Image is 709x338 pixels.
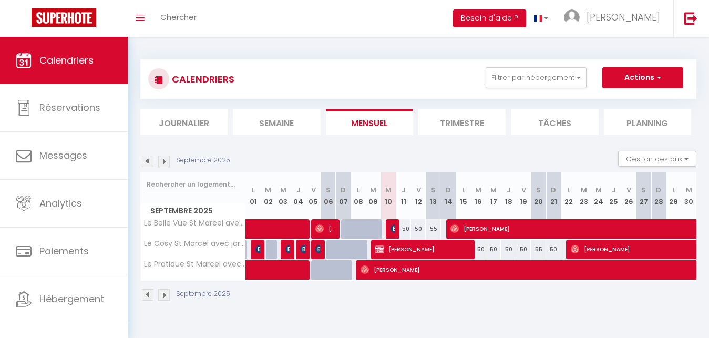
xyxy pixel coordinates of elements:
abbr: M [595,185,602,195]
p: Septembre 2025 [176,156,230,166]
abbr: S [641,185,646,195]
abbr: V [311,185,316,195]
button: Filtrer par hébergement [486,67,587,88]
span: [PERSON_NAME] [391,219,396,239]
span: Septembre 2025 [141,203,245,219]
th: 06 [321,172,336,219]
span: [PERSON_NAME] [315,239,321,259]
th: 12 [411,172,426,219]
abbr: J [612,185,616,195]
button: Actions [602,67,683,88]
li: Semaine [233,109,320,135]
th: 02 [261,172,276,219]
th: 30 [681,172,696,219]
abbr: L [672,185,675,195]
span: Chercher [160,12,197,23]
p: Septembre 2025 [176,289,230,299]
abbr: M [385,185,392,195]
abbr: J [402,185,406,195]
abbr: M [265,185,271,195]
abbr: J [507,185,511,195]
span: Messages [39,149,87,162]
div: 50 [546,240,561,259]
img: Super Booking [32,8,96,27]
abbr: S [536,185,541,195]
th: 22 [561,172,577,219]
abbr: L [567,185,570,195]
th: 24 [591,172,607,219]
span: [PERSON_NAME] [315,219,336,239]
th: 07 [336,172,351,219]
th: 20 [531,172,546,219]
abbr: D [551,185,556,195]
abbr: D [341,185,346,195]
span: [PERSON_NAME] [587,11,660,24]
li: Mensuel [326,109,413,135]
abbr: M [490,185,497,195]
th: 23 [576,172,591,219]
abbr: M [686,185,692,195]
th: 03 [276,172,291,219]
th: 14 [441,172,456,219]
div: 55 [426,219,441,239]
li: Tâches [511,109,598,135]
span: Réservations [39,101,100,114]
div: 55 [531,240,546,259]
h3: CALENDRIERS [169,67,234,91]
div: 50 [411,219,426,239]
abbr: V [521,185,526,195]
abbr: M [475,185,481,195]
th: 04 [291,172,306,219]
div: 50 [486,240,501,259]
th: 18 [501,172,516,219]
span: [PERSON_NAME] [285,239,291,259]
span: Analytics [39,197,82,210]
th: 25 [606,172,621,219]
th: 29 [666,172,682,219]
input: Rechercher un logement... [147,175,240,194]
th: 01 [246,172,261,219]
abbr: V [626,185,631,195]
span: Le Pratique St Marcel avec jardin [142,260,248,268]
div: 50 [516,240,531,259]
abbr: S [431,185,436,195]
li: Planning [604,109,691,135]
th: 26 [621,172,636,219]
abbr: V [416,185,421,195]
div: 50 [501,240,516,259]
span: Le Cosy St Marcel avec jardin [142,240,248,248]
th: 19 [516,172,531,219]
th: 17 [486,172,501,219]
abbr: L [252,185,255,195]
span: [PERSON_NAME] [255,239,261,259]
abbr: D [656,185,661,195]
abbr: M [581,185,587,195]
th: 08 [351,172,366,219]
span: [PERSON_NAME] [375,239,472,259]
th: 05 [306,172,321,219]
abbr: M [280,185,286,195]
th: 16 [471,172,486,219]
abbr: L [357,185,360,195]
abbr: J [296,185,301,195]
img: logout [684,12,697,25]
span: Paiements [39,244,89,258]
th: 13 [426,172,441,219]
th: 10 [381,172,396,219]
th: 28 [651,172,666,219]
abbr: S [326,185,331,195]
span: [PERSON_NAME] [300,239,305,259]
th: 09 [366,172,381,219]
abbr: D [446,185,451,195]
th: 27 [636,172,652,219]
th: 11 [396,172,411,219]
span: Le Belle Vue St Marcel avec jardin [142,219,248,227]
button: Besoin d'aide ? [453,9,526,27]
div: 50 [396,219,411,239]
div: 50 [471,240,486,259]
th: 15 [456,172,471,219]
button: Gestion des prix [618,151,696,167]
span: Calendriers [39,54,94,67]
li: Journalier [140,109,228,135]
span: Hébergement [39,292,104,305]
